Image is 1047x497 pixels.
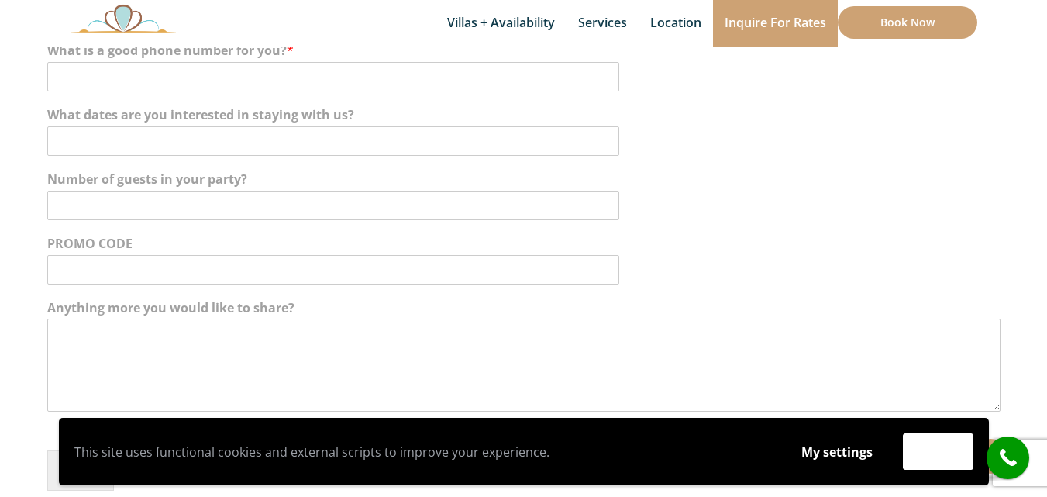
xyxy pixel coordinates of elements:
a: Book Now [838,6,977,39]
label: What is a good phone number for you? [47,43,1001,59]
label: What dates are you interested in staying with us? [47,107,1001,123]
p: This site uses functional cookies and external scripts to improve your experience. [74,440,771,464]
button: Accept [903,433,973,470]
a: call [987,437,1029,479]
label: Anything more you would like to share? [47,300,1001,316]
label: PROMO CODE [47,236,1001,252]
label: Number of guests in your party? [47,171,1001,188]
button: My settings [787,434,887,470]
i: call [990,440,1025,475]
img: Awesome Logo [71,4,176,33]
